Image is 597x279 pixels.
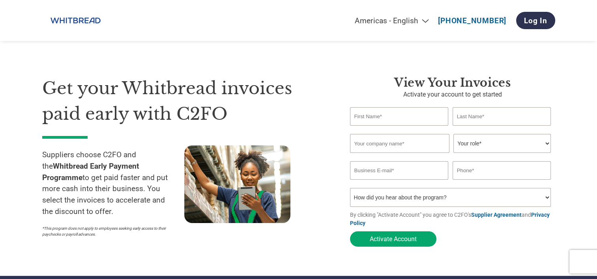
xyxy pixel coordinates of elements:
input: Invalid Email format [350,161,449,180]
select: Title/Role [453,134,551,153]
a: Log In [516,12,555,29]
div: Invalid company name or company name is too long [350,154,551,158]
input: Phone* [453,161,551,180]
input: First Name* [350,107,449,126]
p: By clicking "Activate Account" you agree to C2FO's and [350,211,555,227]
p: Activate your account to get started [350,90,555,99]
div: Invalid last name or last name is too long [453,126,551,131]
div: Inavlid Phone Number [453,180,551,185]
div: Invalid first name or first name is too long [350,126,449,131]
a: [PHONE_NUMBER] [438,16,506,25]
a: Supplier Agreement [471,212,522,218]
button: Activate Account [350,231,436,247]
img: supply chain worker [184,145,290,223]
div: Inavlid Email Address [350,180,449,185]
p: *This program does not apply to employees seeking early access to their paychecks or payroll adva... [42,225,176,237]
h1: Get your Whitbread invoices paid early with C2FO [42,76,326,126]
p: Suppliers choose C2FO and the to get paid faster and put more cash into their business. You selec... [42,149,184,218]
h3: View your invoices [350,76,555,90]
strong: Whitbread Early Payment Programme [42,162,139,182]
input: Your company name* [350,134,449,153]
a: Privacy Policy [350,212,550,226]
input: Last Name* [453,107,551,126]
img: Whitbread [42,10,109,32]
